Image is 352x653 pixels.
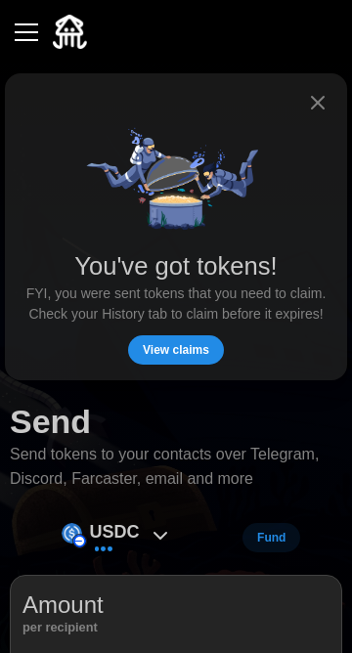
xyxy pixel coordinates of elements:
[143,336,209,364] span: View claims
[74,250,277,283] h1: You've got tokens!
[90,518,140,546] p: USDC
[257,524,286,551] span: Fund
[62,523,82,544] img: USDC (on Base)
[10,443,342,492] p: Send tokens to your contacts over Telegram, Discord, Farcaster, email and more
[242,523,300,552] button: Fund
[10,400,91,443] h1: Send
[128,335,224,365] button: View claims
[22,588,104,623] p: Amount
[21,283,331,326] p: FYI, you were sent tokens that you need to claim. Check your History tab to claim before it expires!
[22,623,104,632] p: per recipient
[53,15,87,49] img: Quidli
[78,116,274,250] img: Quidli_Collaboration.png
